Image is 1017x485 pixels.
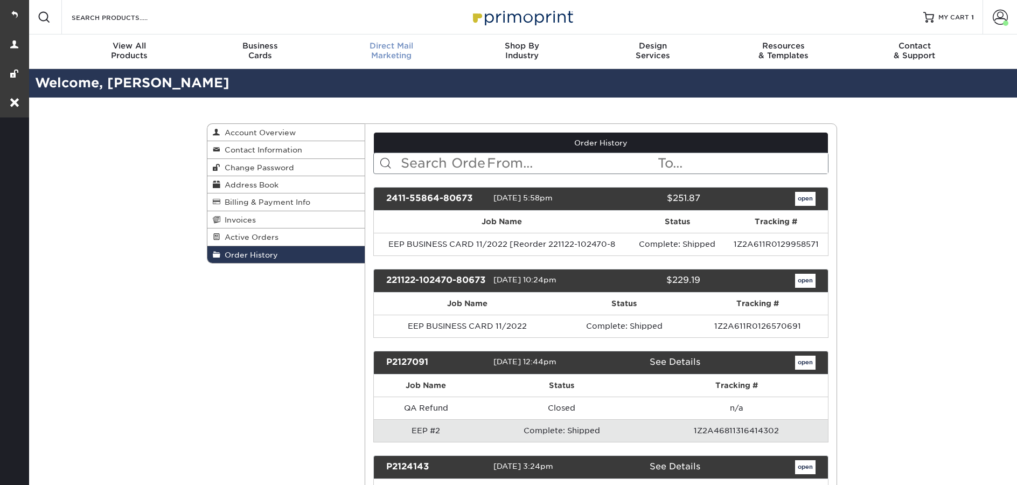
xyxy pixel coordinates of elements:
td: Complete: Shipped [478,419,645,442]
a: Change Password [207,159,365,176]
div: $229.19 [593,274,708,288]
a: Account Overview [207,124,365,141]
span: Shop By [457,41,588,51]
span: 1 [971,13,974,21]
div: 2411-55864-80673 [378,192,493,206]
div: $251.87 [593,192,708,206]
span: Account Overview [220,128,296,137]
div: P2124143 [378,460,493,474]
span: Active Orders [220,233,278,241]
span: Invoices [220,216,256,224]
div: Services [587,41,718,60]
div: Products [64,41,195,60]
a: See Details [650,357,700,367]
div: Industry [457,41,588,60]
a: Contact& Support [849,34,980,69]
th: Tracking # [687,293,828,315]
span: Direct Mail [326,41,457,51]
span: View All [64,41,195,51]
span: [DATE] 12:44pm [493,357,556,366]
a: View AllProducts [64,34,195,69]
th: Status [630,211,725,233]
a: Active Orders [207,228,365,246]
td: EEP BUSINESS CARD 11/2022 [374,315,561,337]
a: Direct MailMarketing [326,34,457,69]
span: Change Password [220,163,294,172]
td: n/a [645,397,828,419]
a: open [795,274,816,288]
div: & Support [849,41,980,60]
a: BusinessCards [195,34,326,69]
span: [DATE] 5:58pm [493,193,553,202]
td: Complete: Shipped [630,233,725,255]
a: Shop ByIndustry [457,34,588,69]
td: 1Z2A611R0129958571 [725,233,828,255]
a: open [795,192,816,206]
td: Complete: Shipped [561,315,687,337]
input: From... [486,153,657,174]
a: Contact Information [207,141,365,158]
a: Billing & Payment Info [207,193,365,211]
a: Resources& Templates [718,34,849,69]
span: Business [195,41,326,51]
th: Job Name [374,211,630,233]
a: open [795,460,816,474]
th: Job Name [374,375,479,397]
input: Search Orders... [400,153,486,174]
span: Billing & Payment Info [220,198,310,206]
span: Resources [718,41,849,51]
a: DesignServices [587,34,718,69]
input: To... [657,153,828,174]
div: 221122-102470-80673 [378,274,493,288]
td: Closed [478,397,645,419]
span: Design [587,41,718,51]
th: Tracking # [725,211,828,233]
input: SEARCH PRODUCTS..... [71,11,176,24]
span: Order History [220,251,278,259]
div: Cards [195,41,326,60]
td: 1Z2A46811316414302 [645,419,828,442]
th: Status [561,293,687,315]
span: [DATE] 10:24pm [493,275,556,284]
span: MY CART [938,13,969,22]
img: Primoprint [468,5,576,29]
td: EEP #2 [374,419,479,442]
th: Job Name [374,293,561,315]
div: & Templates [718,41,849,60]
td: EEP BUSINESS CARD 11/2022 [Reorder 221122-102470-8 [374,233,630,255]
span: Contact [849,41,980,51]
td: 1Z2A611R0126570691 [687,315,828,337]
a: open [795,356,816,370]
a: Invoices [207,211,365,228]
div: Marketing [326,41,457,60]
td: QA Refund [374,397,479,419]
span: Contact Information [220,145,302,154]
a: See Details [650,461,700,472]
span: Address Book [220,181,278,189]
th: Tracking # [645,375,828,397]
a: Order History [374,133,828,153]
th: Status [478,375,645,397]
span: [DATE] 3:24pm [493,462,553,470]
h2: Welcome, [PERSON_NAME] [27,73,1017,93]
a: Order History [207,246,365,263]
a: Address Book [207,176,365,193]
div: P2127091 [378,356,493,370]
